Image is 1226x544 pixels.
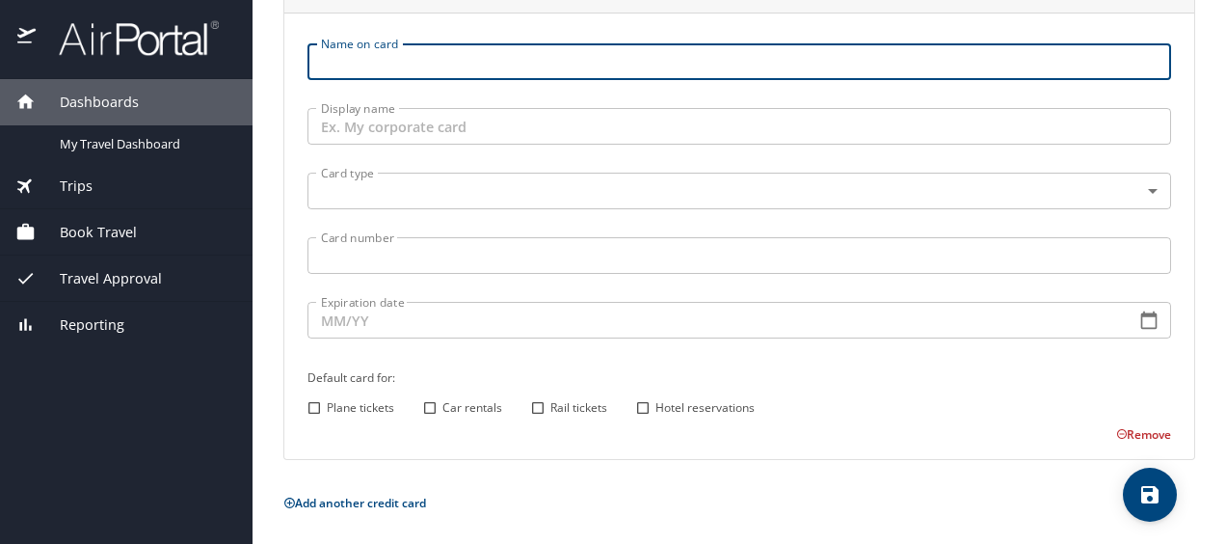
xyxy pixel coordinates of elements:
span: Reporting [36,314,124,336]
input: MM/YY [307,302,1120,339]
span: Plane tickets [327,399,394,417]
span: Car rentals [442,399,502,417]
span: Trips [36,176,93,197]
span: My Travel Dashboard [60,135,229,153]
span: Dashboards [36,92,139,113]
button: save [1123,468,1177,522]
span: Rail tickets [550,399,607,417]
span: Travel Approval [36,268,162,289]
img: icon-airportal.png [17,19,38,57]
button: Add another credit card [283,495,426,511]
span: Book Travel [36,222,137,243]
span: Hotel reservations [655,399,755,417]
img: airportal-logo.png [38,19,219,57]
input: Ex. My corporate card [307,108,1171,145]
div: ​ [307,173,1171,209]
div: New card [284,13,1194,459]
button: Remove [1116,426,1171,443]
h6: Default card for: [307,367,1171,388]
